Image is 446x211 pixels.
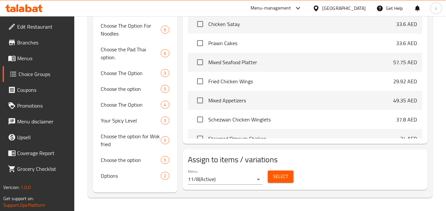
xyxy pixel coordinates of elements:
[17,133,69,141] span: Upsell
[3,50,75,66] a: Menus
[161,102,169,108] span: 4
[400,135,417,143] p: 24 AED
[161,50,169,57] span: 6
[101,117,161,124] span: Your Spicy Level
[188,154,422,165] h2: Assign to items / variations
[435,5,436,12] span: i
[322,5,366,12] div: [GEOGRAPHIC_DATA]
[101,22,161,38] span: Choose The Option For Noodles
[17,54,69,62] span: Menus
[3,19,75,35] a: Edit Restaurant
[93,41,177,65] div: Choose the Pad Thai option.6
[93,97,177,113] div: Choose The Option4
[208,96,393,104] span: Mixed Appetizers
[193,93,207,107] span: Select choice
[3,35,75,50] a: Branches
[93,81,177,97] div: Choose the option5
[273,172,288,181] span: Select
[93,168,177,184] div: Options2
[93,113,177,128] div: Your Spicy Level3
[3,145,75,161] a: Coverage Report
[251,4,291,12] div: Menu-management
[17,86,69,94] span: Coupons
[208,39,396,47] span: Prawn Cakes
[101,101,161,109] span: Choose The Option
[17,118,69,125] span: Menu disclaimer
[161,70,169,76] span: 3
[18,70,69,78] span: Choice Groups
[393,96,417,104] p: 49.35 AED
[3,161,75,177] a: Grocery Checklist
[161,156,169,164] div: Choices
[3,82,75,98] a: Coupons
[193,113,207,126] span: Select choice
[3,183,19,192] span: Version:
[101,172,161,180] span: Options
[161,69,169,77] div: Choices
[17,23,69,31] span: Edit Restaurant
[393,77,417,85] p: 29.92 AED
[161,137,169,144] span: 5
[396,20,417,28] p: 33.6 AED
[101,69,161,77] span: Choose The Option
[161,117,169,124] div: Choices
[161,157,169,163] span: 5
[208,20,396,28] span: Chicken Satay
[3,66,75,82] a: Choice Groups
[17,102,69,110] span: Promotions
[93,65,177,81] div: Choose The Option3
[101,45,161,61] span: Choose the Pad Thai option.
[208,116,396,123] span: Schezwan Chicken Winglets
[3,201,45,209] a: Support.OpsPlatform
[3,129,75,145] a: Upsell
[3,114,75,129] a: Menu disclaimer
[188,174,262,185] div: 11/8(Active)
[208,135,400,143] span: Steamed Dimsum Chicken
[93,128,177,152] div: Choose the option for Wok fried5
[101,156,161,164] span: Choose the option
[193,17,207,31] span: Select choice
[161,173,169,179] span: 2
[93,18,177,41] div: Choose The Option For Noodles6
[268,171,293,183] button: Select
[396,116,417,123] p: 37.8 AED
[208,77,393,85] span: Fried Chicken Wings
[396,39,417,47] p: 33.6 AED
[17,165,69,173] span: Grocery Checklist
[208,58,393,66] span: Mixed Seafood Platter
[17,39,69,46] span: Branches
[161,136,169,144] div: Choices
[3,98,75,114] a: Promotions
[101,132,161,148] span: Choose the option for Wok fried
[161,172,169,180] div: Choices
[393,58,417,66] p: 57.75 AED
[161,101,169,109] div: Choices
[161,27,169,33] span: 6
[193,74,207,88] span: Select choice
[193,55,207,69] span: Select choice
[20,183,31,192] span: 1.0.0
[193,132,207,145] span: Select choice
[17,149,69,157] span: Coverage Report
[161,49,169,57] div: Choices
[101,85,161,93] span: Choose the option
[161,118,169,124] span: 3
[3,194,34,203] span: Get support on:
[93,152,177,168] div: Choose the option5
[188,169,197,173] label: Menu
[161,86,169,92] span: 5
[161,26,169,34] div: Choices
